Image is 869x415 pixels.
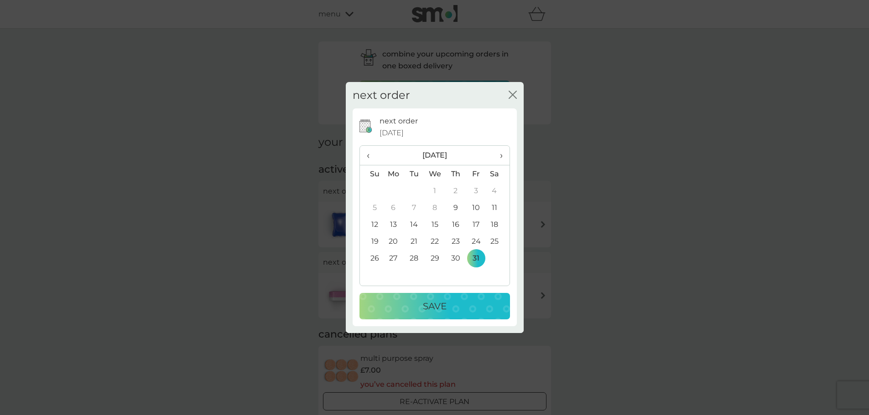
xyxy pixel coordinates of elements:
[493,146,502,165] span: ›
[404,250,424,266] td: 28
[445,199,466,216] td: 9
[466,165,486,183] th: Fr
[509,91,517,100] button: close
[383,250,404,266] td: 27
[380,115,418,127] p: next order
[445,165,466,183] th: Th
[404,216,424,233] td: 14
[466,182,486,199] td: 3
[383,216,404,233] td: 13
[486,233,509,250] td: 25
[466,216,486,233] td: 17
[466,199,486,216] td: 10
[360,216,383,233] td: 12
[383,233,404,250] td: 20
[404,165,424,183] th: Tu
[486,182,509,199] td: 4
[466,250,486,266] td: 31
[360,250,383,266] td: 26
[383,199,404,216] td: 6
[423,299,447,313] p: Save
[445,182,466,199] td: 2
[360,165,383,183] th: Su
[424,216,445,233] td: 15
[445,250,466,266] td: 30
[445,216,466,233] td: 16
[424,182,445,199] td: 1
[424,199,445,216] td: 8
[445,233,466,250] td: 23
[424,165,445,183] th: We
[360,233,383,250] td: 19
[383,146,487,165] th: [DATE]
[353,89,410,102] h2: next order
[383,165,404,183] th: Mo
[466,233,486,250] td: 24
[486,165,509,183] th: Sa
[424,233,445,250] td: 22
[404,233,424,250] td: 21
[360,199,383,216] td: 5
[486,199,509,216] td: 11
[367,146,376,165] span: ‹
[359,293,510,319] button: Save
[404,199,424,216] td: 7
[486,216,509,233] td: 18
[424,250,445,266] td: 29
[380,127,404,139] span: [DATE]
